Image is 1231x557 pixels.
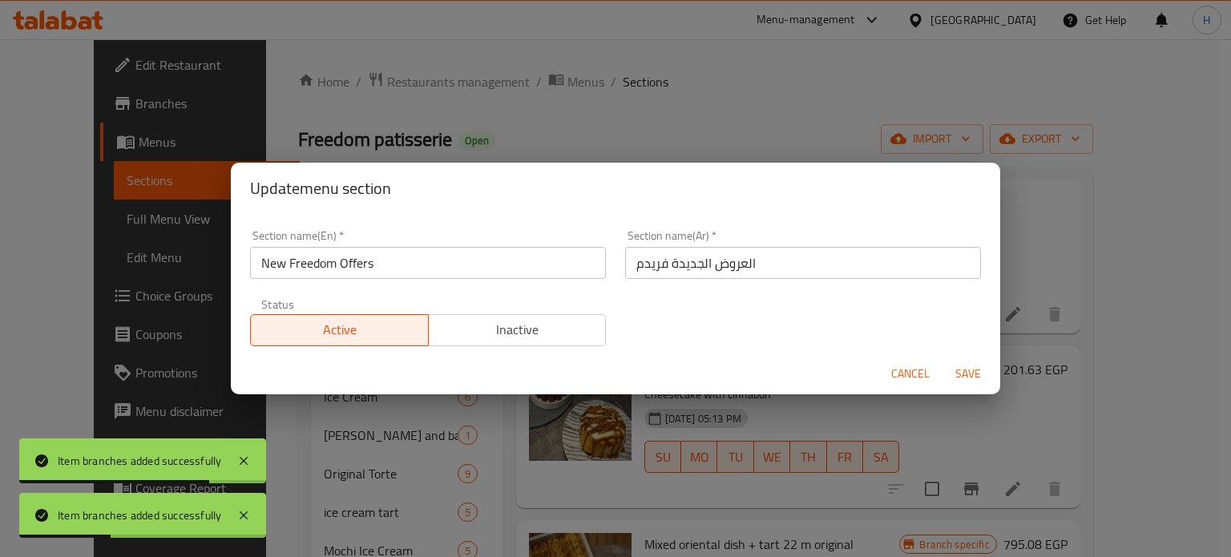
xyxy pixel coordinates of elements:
[435,318,600,341] span: Inactive
[58,452,221,470] div: Item branches added successfully
[942,359,994,389] button: Save
[58,507,221,524] div: Item branches added successfully
[949,364,987,384] span: Save
[625,247,981,279] input: Please enter section name(ar)
[891,364,930,384] span: Cancel
[257,318,422,341] span: Active
[250,176,981,201] h2: Update menu section
[250,314,429,346] button: Active
[428,314,607,346] button: Inactive
[250,247,606,279] input: Please enter section name(en)
[885,359,936,389] button: Cancel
